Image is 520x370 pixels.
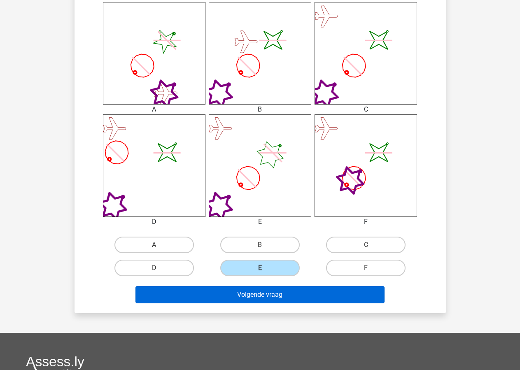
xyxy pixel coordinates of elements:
label: E [220,260,300,276]
div: E [203,217,317,227]
div: B [203,105,317,114]
label: B [220,237,300,253]
button: Volgende vraag [135,286,385,303]
div: C [308,105,423,114]
label: C [326,237,406,253]
div: D [97,217,212,227]
div: A [97,105,212,114]
label: D [114,260,194,276]
label: F [326,260,406,276]
label: A [114,237,194,253]
div: F [308,217,423,227]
